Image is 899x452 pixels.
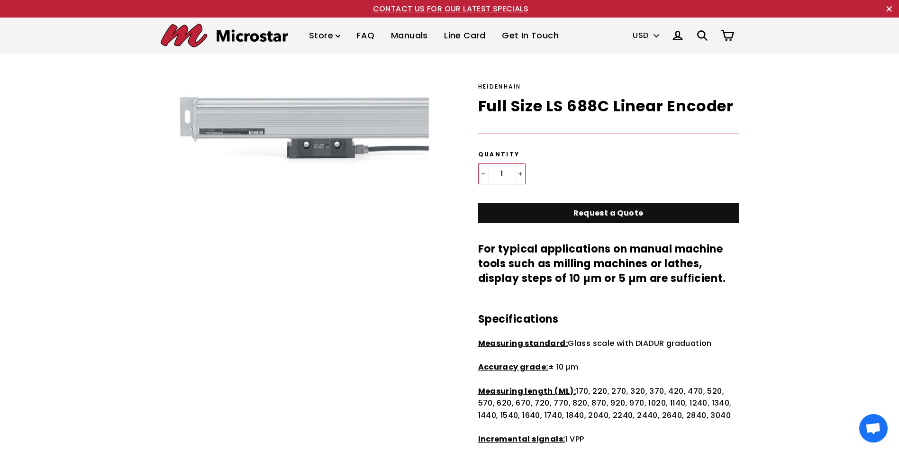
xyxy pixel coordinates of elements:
img: Microstar Electronics [161,24,288,47]
h3: Specifications [478,312,739,327]
h3: For typical applications on manual machine tools such as milling machines or lathes, display step... [478,242,739,286]
div: Open chat [859,414,888,443]
button: Increase item quantity by one [515,164,525,184]
a: Store [302,22,347,50]
label: Quantity [478,151,739,159]
a: FAQ [349,22,381,50]
strong: Measuring standard: [478,338,568,349]
p: 1 VPP [478,433,739,445]
a: Get In Touch [495,22,566,50]
p: ± 10 µm [478,361,739,373]
button: Reduce item quantity by one [479,164,489,184]
p: Glass scale with DIADUR graduation [478,337,739,350]
a: Line Card [437,22,493,50]
a: Request a Quote [478,203,739,224]
p: 170, 220, 270, 320, 370, 420, 470, 520, 570, 620, 670, 720, 770, 820, 870, 920, 970, 1020, 1140, ... [478,385,739,422]
ul: Primary [302,22,566,50]
strong: Incremental signals: [478,434,565,444]
strong: Measuring length (ML): [478,386,576,397]
div: Heidenhain [478,82,739,91]
a: CONTACT US FOR OUR LATEST SPECIALS [373,3,529,14]
a: Manuals [384,22,435,50]
strong: Accuracy grade: [478,362,548,372]
h1: Full Size LS 688C Linear Encoder [478,96,739,117]
input: quantity [479,164,525,184]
